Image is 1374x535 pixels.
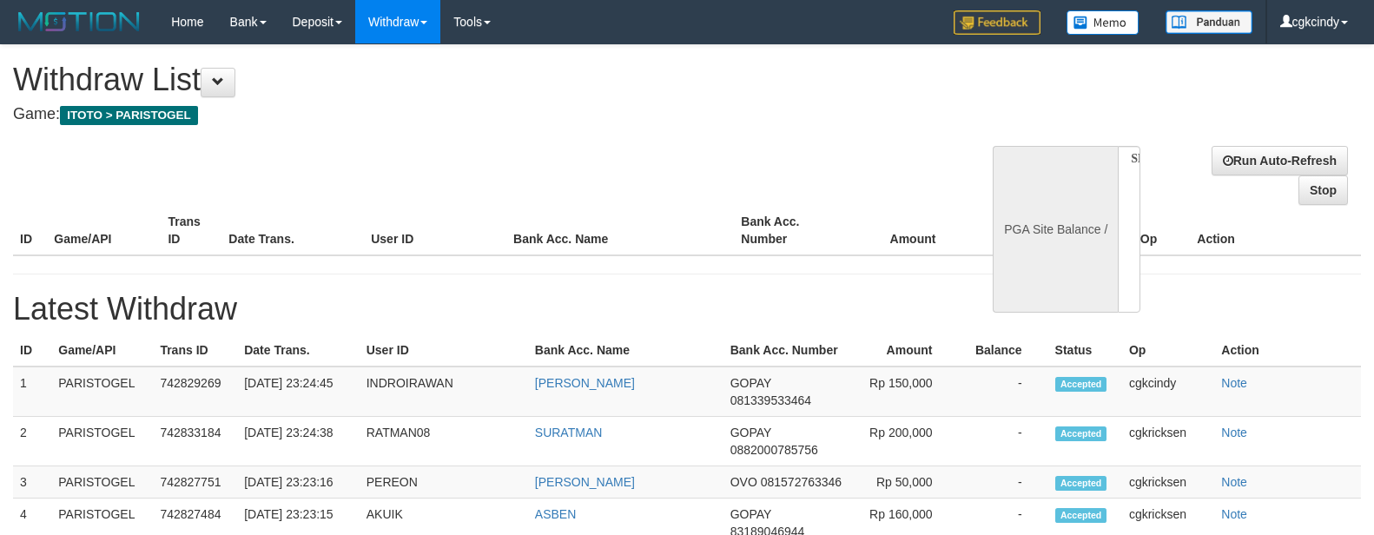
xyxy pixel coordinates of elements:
[161,206,221,255] th: Trans ID
[535,376,635,390] a: [PERSON_NAME]
[959,466,1048,499] td: -
[1067,10,1139,35] img: Button%20Memo.svg
[13,206,47,255] th: ID
[1166,10,1252,34] img: panduan.png
[528,334,723,367] th: Bank Acc. Name
[734,206,848,255] th: Bank Acc. Number
[723,334,853,367] th: Bank Acc. Number
[153,417,237,466] td: 742833184
[237,466,360,499] td: [DATE] 23:23:16
[848,206,961,255] th: Amount
[237,334,360,367] th: Date Trans.
[1221,426,1247,439] a: Note
[1190,206,1361,255] th: Action
[13,106,899,123] h4: Game:
[853,334,959,367] th: Amount
[360,466,528,499] td: PEREON
[51,417,153,466] td: PARISTOGEL
[1133,206,1191,255] th: Op
[1055,377,1107,392] span: Accepted
[1048,334,1122,367] th: Status
[221,206,364,255] th: Date Trans.
[360,367,528,417] td: INDROIRAWAN
[13,334,51,367] th: ID
[13,292,1361,327] h1: Latest Withdraw
[13,63,899,97] h1: Withdraw List
[153,367,237,417] td: 742829269
[506,206,734,255] th: Bank Acc. Name
[153,466,237,499] td: 742827751
[535,475,635,489] a: [PERSON_NAME]
[959,367,1048,417] td: -
[153,334,237,367] th: Trans ID
[237,367,360,417] td: [DATE] 23:24:45
[13,466,51,499] td: 3
[364,206,506,255] th: User ID
[853,367,959,417] td: Rp 150,000
[1214,334,1361,367] th: Action
[13,9,145,35] img: MOTION_logo.png
[1122,417,1214,466] td: cgkricksen
[60,106,198,125] span: ITOTO > PARISTOGEL
[853,417,959,466] td: Rp 200,000
[993,146,1118,313] div: PGA Site Balance /
[13,367,51,417] td: 1
[1122,466,1214,499] td: cgkricksen
[51,367,153,417] td: PARISTOGEL
[1055,426,1107,441] span: Accepted
[1122,334,1214,367] th: Op
[1055,476,1107,491] span: Accepted
[959,334,1048,367] th: Balance
[360,334,528,367] th: User ID
[730,376,771,390] span: GOPAY
[1221,507,1247,521] a: Note
[13,417,51,466] td: 2
[1221,376,1247,390] a: Note
[761,475,842,489] span: 081572763346
[730,507,771,521] span: GOPAY
[730,393,811,407] span: 081339533464
[47,206,161,255] th: Game/API
[1055,508,1107,523] span: Accepted
[1298,175,1348,205] a: Stop
[237,417,360,466] td: [DATE] 23:24:38
[730,475,757,489] span: OVO
[1221,475,1247,489] a: Note
[535,426,603,439] a: SURATMAN
[1122,367,1214,417] td: cgkcindy
[853,466,959,499] td: Rp 50,000
[51,334,153,367] th: Game/API
[360,417,528,466] td: RATMAN08
[1212,146,1348,175] a: Run Auto-Refresh
[959,417,1048,466] td: -
[954,10,1040,35] img: Feedback.jpg
[535,507,576,521] a: ASBEN
[961,206,1066,255] th: Balance
[51,466,153,499] td: PARISTOGEL
[730,426,771,439] span: GOPAY
[730,443,818,457] span: 0882000785756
